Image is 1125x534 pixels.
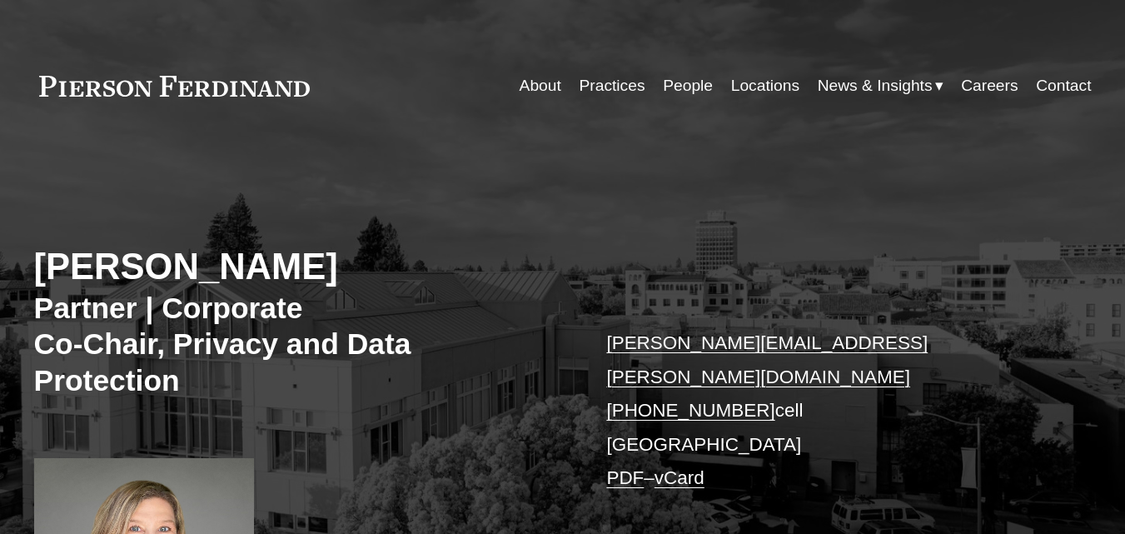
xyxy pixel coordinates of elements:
[655,467,704,488] a: vCard
[34,291,563,401] h3: Partner | Corporate Co-Chair, Privacy and Data Protection
[34,245,563,289] h2: [PERSON_NAME]
[579,70,645,102] a: Practices
[606,400,774,421] a: [PHONE_NUMBER]
[961,70,1018,102] a: Careers
[606,332,928,387] a: [PERSON_NAME][EMAIL_ADDRESS][PERSON_NAME][DOMAIN_NAME]
[1036,70,1091,102] a: Contact
[606,467,644,488] a: PDF
[818,72,933,101] span: News & Insights
[520,70,561,102] a: About
[606,327,1047,495] p: cell [GEOGRAPHIC_DATA] –
[818,70,943,102] a: folder dropdown
[731,70,799,102] a: Locations
[663,70,713,102] a: People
